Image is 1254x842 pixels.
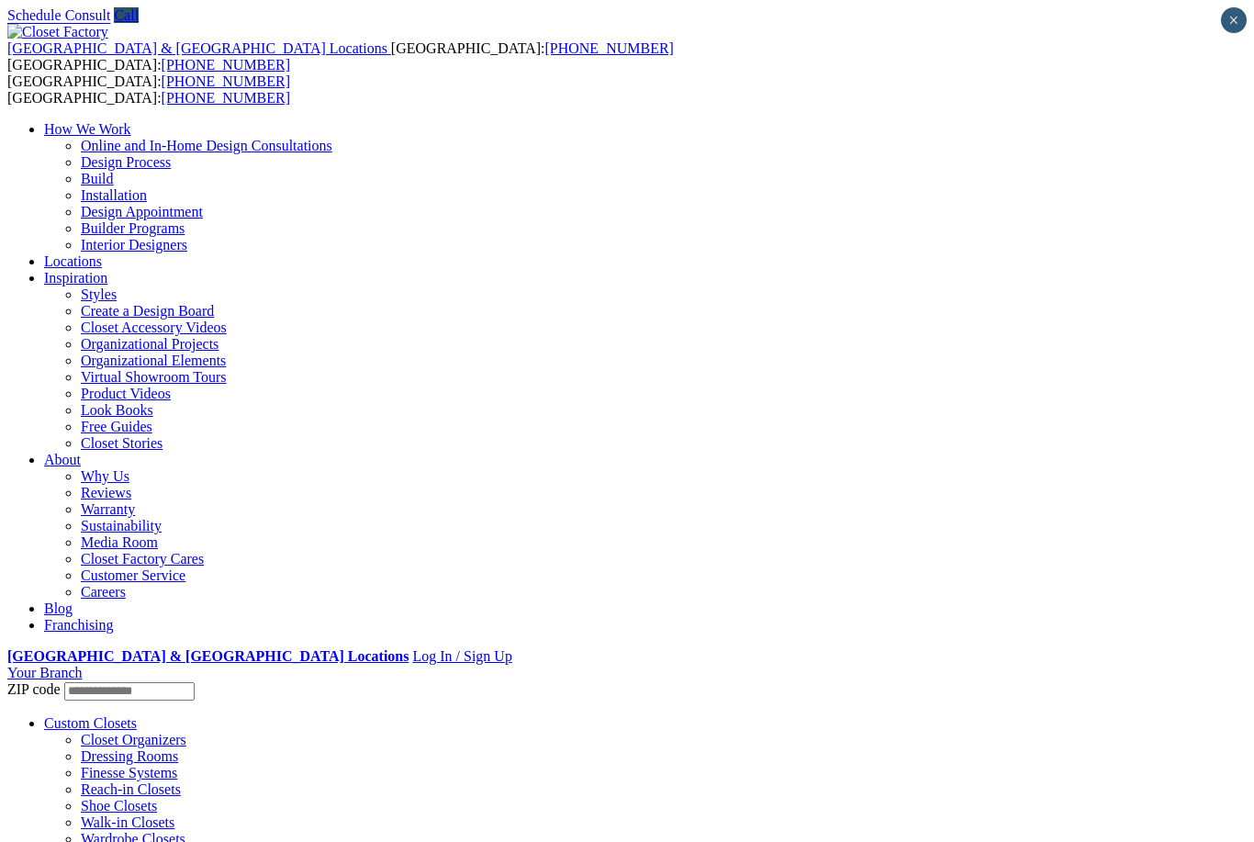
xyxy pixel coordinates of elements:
a: Styles [81,286,117,302]
a: Inspiration [44,270,107,286]
a: Installation [81,187,147,203]
a: [PHONE_NUMBER] [162,90,290,106]
img: Closet Factory [7,24,108,40]
a: Interior Designers [81,237,187,253]
a: Build [81,171,114,186]
a: Warranty [81,501,135,517]
a: Create a Design Board [81,303,214,319]
input: Enter your Zip code [64,682,195,701]
a: Closet Stories [81,435,162,451]
span: [GEOGRAPHIC_DATA]: [GEOGRAPHIC_DATA]: [7,73,290,106]
a: [PHONE_NUMBER] [162,57,290,73]
a: Look Books [81,402,153,418]
a: Media Room [81,534,158,550]
span: ZIP code [7,681,61,697]
a: Franchising [44,617,114,633]
a: Closet Factory Cares [81,551,204,567]
a: Locations [44,253,102,269]
a: Shoe Closets [81,798,157,814]
a: About [44,452,81,467]
a: Call [114,7,139,23]
a: Careers [81,584,126,600]
span: [GEOGRAPHIC_DATA]: [GEOGRAPHIC_DATA]: [7,40,674,73]
span: [GEOGRAPHIC_DATA] & [GEOGRAPHIC_DATA] Locations [7,40,387,56]
a: Online and In-Home Design Consultations [81,138,332,153]
a: Customer Service [81,567,185,583]
a: Virtual Showroom Tours [81,369,227,385]
a: Sustainability [81,518,162,533]
a: [GEOGRAPHIC_DATA] & [GEOGRAPHIC_DATA] Locations [7,648,409,664]
a: Custom Closets [44,715,137,731]
a: Dressing Rooms [81,748,178,764]
a: Design Appointment [81,204,203,219]
a: Your Branch [7,665,82,680]
a: Builder Programs [81,220,185,236]
a: Walk-in Closets [81,814,174,830]
button: Close [1221,7,1247,33]
a: [GEOGRAPHIC_DATA] & [GEOGRAPHIC_DATA] Locations [7,40,391,56]
a: Reviews [81,485,131,500]
a: [PHONE_NUMBER] [544,40,673,56]
a: [PHONE_NUMBER] [162,73,290,89]
a: Design Process [81,154,171,170]
a: Organizational Projects [81,336,218,352]
a: Schedule Consult [7,7,110,23]
a: Closet Organizers [81,732,186,747]
a: Log In / Sign Up [412,648,511,664]
a: Blog [44,601,73,616]
a: Why Us [81,468,129,484]
a: How We Work [44,121,131,137]
a: Closet Accessory Videos [81,320,227,335]
a: Product Videos [81,386,171,401]
a: Organizational Elements [81,353,226,368]
a: Free Guides [81,419,152,434]
a: Reach-in Closets [81,781,181,797]
a: Finesse Systems [81,765,177,780]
